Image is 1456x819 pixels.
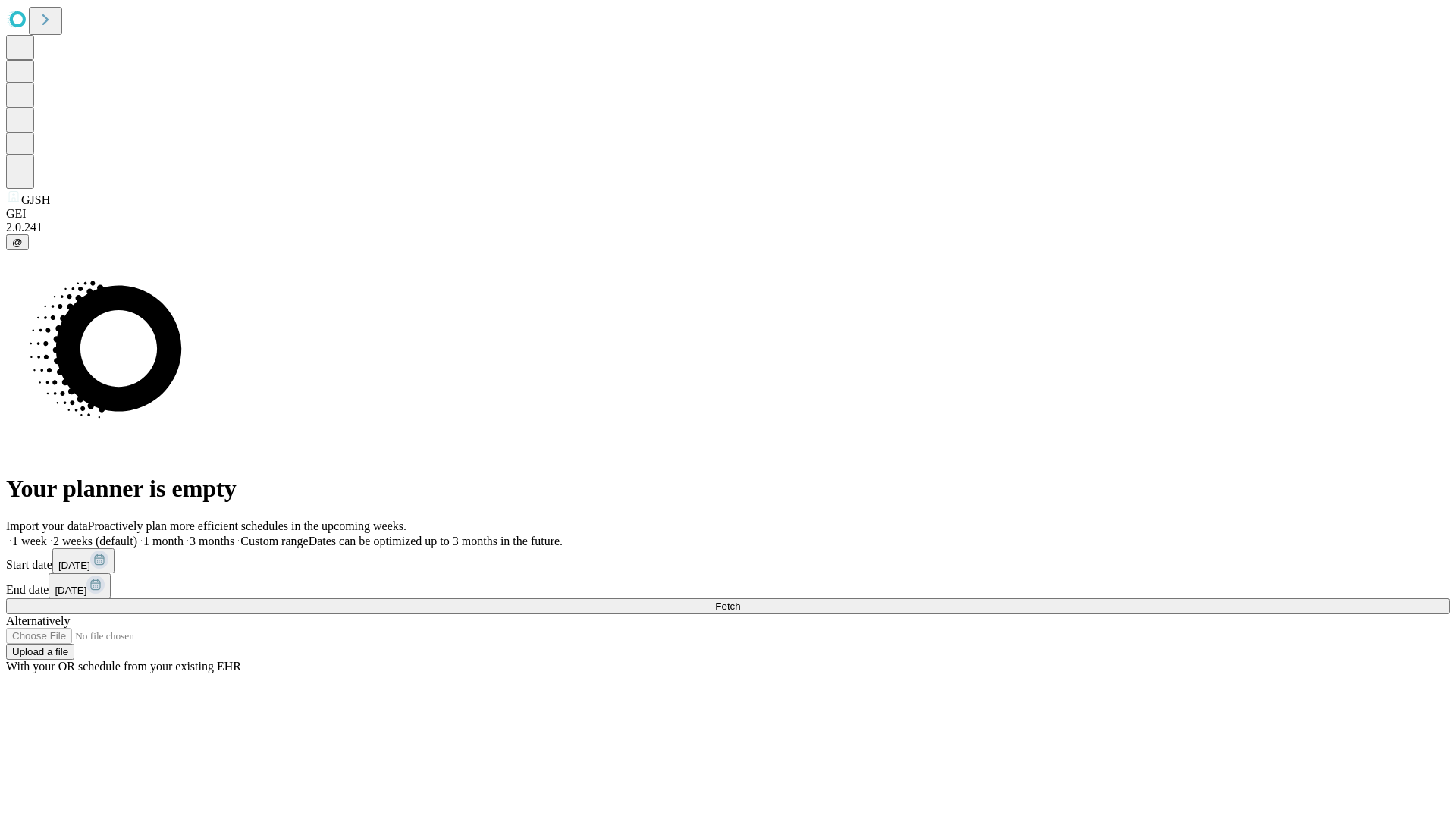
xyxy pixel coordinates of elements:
span: 2 weeks (default) [53,535,137,548]
span: 1 week [12,535,47,548]
span: Alternatively [6,614,70,627]
span: Fetch [715,601,740,612]
span: Dates can be optimized up to 3 months in the future. [309,535,563,548]
div: GEI [6,207,1450,221]
h1: Your planner is empty [6,475,1450,503]
span: [DATE] [58,560,90,571]
button: [DATE] [49,573,111,598]
button: Fetch [6,598,1450,614]
button: @ [6,234,29,250]
span: With your OR schedule from your existing EHR [6,660,241,673]
div: 2.0.241 [6,221,1450,234]
span: Import your data [6,519,88,532]
span: Custom range [240,535,308,548]
span: @ [12,237,23,248]
div: End date [6,573,1450,598]
div: Start date [6,548,1450,573]
span: 3 months [190,535,234,548]
button: Upload a file [6,644,74,660]
span: 1 month [143,535,184,548]
span: [DATE] [55,585,86,596]
button: [DATE] [52,548,115,573]
span: GJSH [21,193,50,206]
span: Proactively plan more efficient schedules in the upcoming weeks. [88,519,406,532]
